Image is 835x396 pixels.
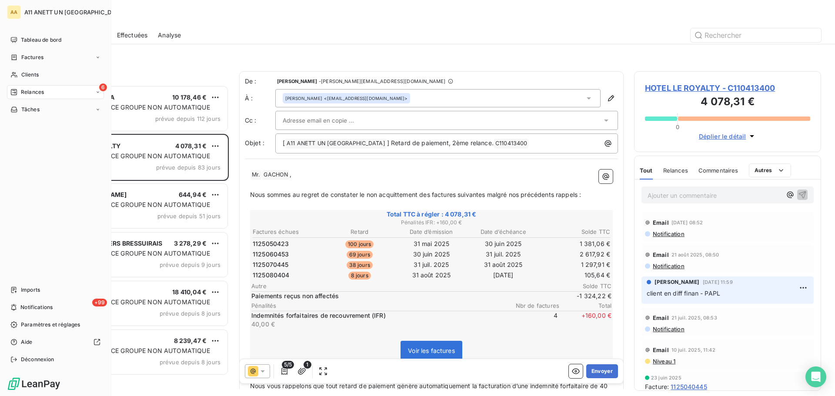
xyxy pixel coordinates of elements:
span: 3 278,29 € [174,240,207,247]
td: 31 août 2025 [396,270,467,280]
span: Paiements reçus non affectés [251,292,558,300]
span: De : [245,77,275,86]
td: 31 juil. 2025 [396,260,467,270]
span: PLAN DE RELANCE GROUPE NON AUTOMATIQUE [62,298,210,306]
span: 21 juil. 2025, 08:53 [671,315,717,320]
span: Objet : [245,139,264,146]
td: [DATE] [468,270,539,280]
span: Paramètres et réglages [21,321,80,329]
span: Tableau de bord [21,36,61,44]
span: A11 ANETT UN [GEOGRAPHIC_DATA] [24,9,124,16]
p: Indemnités forfaitaires de recouvrement (IFR) [251,311,504,320]
span: 1125050423 [253,240,289,248]
label: À : [245,94,275,103]
span: , [290,170,291,178]
span: Voir les factures [408,347,455,354]
span: Facture : [645,382,669,391]
span: Email [653,346,669,353]
span: prévue depuis 83 jours [156,164,220,171]
span: Autre [251,283,559,290]
td: 1 381,06 € [540,239,611,249]
span: 38 jours [347,261,373,269]
span: [ [283,139,285,146]
span: ESAT LES ATELIERS BRESSUIRAIS [61,240,162,247]
span: PLAN DE RELANCE GROUPE NON AUTOMATIQUE [62,103,210,111]
div: AA [7,5,21,19]
button: Autres [749,163,791,177]
button: Envoyer [586,364,618,378]
span: prévue depuis 8 jours [160,359,220,366]
button: Déplier le détail [696,131,759,141]
th: Date d’émission [396,227,467,236]
span: 4 [505,311,558,329]
span: -1 324,22 € [559,292,611,300]
span: Tout [640,167,653,174]
span: PLAN DE RELANCE GROUPE NON AUTOMATIQUE [62,250,210,257]
span: Tâches [21,106,40,113]
span: 1125060453 [253,250,289,259]
span: [PERSON_NAME] [277,79,317,84]
span: Effectuées [117,31,148,40]
td: 31 août 2025 [468,260,539,270]
span: Mr. [250,170,261,180]
span: Nous sommes au regret de constater le non acquittement des factures suivantes malgré nos précéden... [250,191,581,198]
span: [DATE] 11:59 [703,280,733,285]
img: Logo LeanPay [7,377,61,391]
span: 1125080404 [253,271,290,280]
span: 644,94 € [179,191,207,198]
span: prévue depuis 8 jours [160,310,220,317]
span: 1125070445 [253,260,289,269]
td: 31 mai 2025 [396,239,467,249]
span: 8 239,47 € [174,337,207,344]
span: Email [653,251,669,258]
span: Total [559,302,611,309]
span: Pénalités [251,302,507,309]
span: Nbr de factures [507,302,559,309]
input: Rechercher [691,28,821,42]
span: PLAN DE RELANCE GROUPE NON AUTOMATIQUE [62,201,210,208]
input: Adresse email en copie ... [283,114,376,127]
th: Factures échues [252,227,323,236]
span: 5/5 [282,361,294,369]
span: Commentaires [698,167,738,174]
span: Email [653,314,669,321]
span: 8 jours [348,272,371,280]
label: Cc : [245,116,275,125]
span: 10 178,46 € [172,93,207,101]
div: <[EMAIL_ADDRESS][DOMAIN_NAME]> [285,95,407,101]
span: + 160,00 € [559,311,611,329]
span: Factures [21,53,43,61]
span: 18 410,04 € [172,288,207,296]
td: 30 juin 2025 [396,250,467,259]
span: Analyse [158,31,181,40]
h3: 4 078,31 € [645,94,810,111]
span: Pénalités IFR : + 160,00 € [251,219,611,226]
span: Relances [663,167,688,174]
span: Déplier le détail [699,132,746,141]
span: 10 juil. 2025, 11:42 [671,347,715,353]
div: Open Intercom Messenger [805,366,826,387]
span: Déconnexion [21,356,54,363]
span: Solde TTC [559,283,611,290]
span: Email [653,219,669,226]
span: +99 [92,299,107,306]
span: HOTEL LE ROYALTY - C110413400 [645,82,810,94]
span: 1125040445 [671,382,707,391]
span: 0 [676,123,679,130]
span: Clients [21,71,39,79]
span: 4 078,31 € [175,142,207,150]
span: prévue depuis 9 jours [160,261,220,268]
span: PLAN DE RELANCE GROUPE NON AUTOMATIQUE [62,347,210,354]
span: 23 juin 2025 [651,375,681,380]
span: Notification [652,263,685,270]
span: Aide [21,338,33,346]
span: [PERSON_NAME] [285,95,322,101]
td: 105,64 € [540,270,611,280]
span: 1 [304,361,311,369]
span: client en diff finan - PAPL [647,290,720,297]
span: 6 [99,83,107,91]
p: 40,00 € [251,320,504,329]
td: 30 juin 2025 [468,239,539,249]
span: Total TTC à régler : 4 078,31 € [251,210,611,219]
span: prévue depuis 51 jours [157,213,220,220]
